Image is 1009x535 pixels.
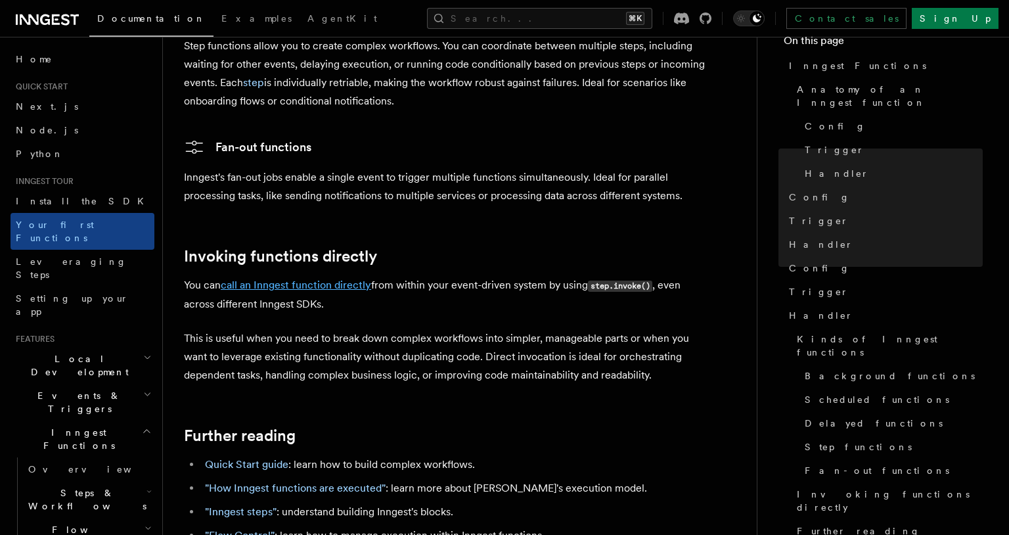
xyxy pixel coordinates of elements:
span: Local Development [11,352,143,379]
span: Inngest Functions [11,426,142,452]
a: Config [784,185,983,209]
p: You can from within your event-driven system by using , even across different Inngest SDKs. [184,276,709,314]
a: Install the SDK [11,189,154,213]
span: Leveraging Steps [16,256,127,280]
a: Handler [784,304,983,327]
a: Step functions [799,435,983,459]
a: "How Inngest functions are executed" [205,482,386,494]
span: Documentation [97,13,206,24]
a: Next.js [11,95,154,118]
a: Invoking functions directly [184,247,377,266]
li: : understand building Inngest's blocks. [201,503,709,521]
span: Background functions [805,369,975,383]
span: Install the SDK [16,196,152,206]
button: Inngest Functions [11,421,154,457]
a: Examples [213,4,300,35]
span: Features [11,334,55,344]
p: Inngest's fan-out jobs enable a single event to trigger multiple functions simultaneously. Ideal ... [184,168,709,205]
a: Config [799,114,983,138]
a: Config [784,256,983,280]
p: Step functions allow you to create complex workflows. You can coordinate between multiple steps, ... [184,37,709,110]
a: Home [11,47,154,71]
a: Leveraging Steps [11,250,154,287]
span: AgentKit [307,13,377,24]
a: Setting up your app [11,287,154,323]
kbd: ⌘K [626,12,644,25]
span: Handler [789,309,853,322]
span: Setting up your app [16,293,129,317]
span: Kinds of Inngest functions [797,333,983,359]
a: Your first Functions [11,213,154,250]
span: Inngest tour [11,176,74,187]
a: Documentation [89,4,213,37]
span: Config [789,262,850,275]
a: Trigger [784,209,983,233]
span: Invoking functions directly [797,488,983,514]
span: Trigger [805,143,864,156]
span: Handler [789,238,853,251]
button: Local Development [11,347,154,384]
span: Scheduled functions [805,393,949,406]
button: Search...⌘K [427,8,652,29]
span: Anatomy of an Inngest function [797,83,983,109]
a: Overview [23,457,154,481]
span: Next.js [16,101,78,112]
span: Node.js [16,125,78,135]
a: Anatomy of an Inngest function [792,78,983,114]
button: Events & Triggers [11,384,154,421]
a: AgentKit [300,4,385,35]
span: Step functions [805,440,912,454]
span: Fan-out functions [805,464,949,477]
code: step.invoke() [588,281,652,292]
a: Background functions [799,364,983,388]
span: Config [805,120,866,133]
a: "Inngest steps" [205,505,277,518]
a: Fan-out functions [184,137,311,158]
a: Handler [799,162,983,185]
span: Quick start [11,81,68,92]
a: step [243,76,264,89]
a: Contact sales [786,8,907,29]
a: Trigger [799,138,983,162]
a: Further reading [184,427,296,445]
button: Steps & Workflows [23,481,154,518]
a: Fan-out functions [799,459,983,482]
span: Inngest Functions [789,59,926,72]
a: Quick Start guide [205,458,288,471]
a: Invoking functions directly [792,482,983,519]
span: Events & Triggers [11,389,143,415]
a: Delayed functions [799,411,983,435]
span: Config [789,191,850,204]
a: Trigger [784,280,983,304]
button: Toggle dark mode [733,11,765,26]
a: Kinds of Inngest functions [792,327,983,364]
p: This is useful when you need to break down complex workflows into simpler, manageable parts or wh... [184,329,709,384]
li: : learn how to build complex workflows. [201,455,709,474]
span: Your first Functions [16,220,94,243]
li: : learn more about [PERSON_NAME]'s execution model. [201,479,709,498]
span: Trigger [789,214,849,227]
a: Handler [784,233,983,256]
a: call an Inngest function directly [221,279,371,291]
a: Sign Up [912,8,998,29]
span: Delayed functions [805,417,943,430]
a: Node.js [11,118,154,142]
span: Steps & Workflows [23,486,146,513]
a: Scheduled functions [799,388,983,411]
h4: On this page [784,33,983,54]
span: Home [16,53,53,66]
span: Handler [805,167,869,180]
a: Inngest Functions [784,54,983,78]
span: Trigger [789,285,849,298]
span: Examples [221,13,292,24]
span: Overview [28,464,164,475]
a: Python [11,142,154,166]
span: Python [16,149,64,159]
